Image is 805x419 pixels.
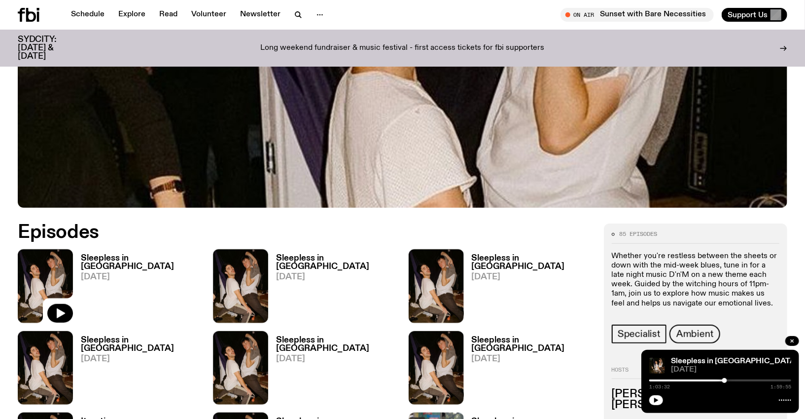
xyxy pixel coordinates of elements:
button: On AirSunset with Bare Necessities [560,8,714,22]
a: Sleepless in [GEOGRAPHIC_DATA][DATE] [464,336,592,405]
h2: Episodes [18,224,527,241]
span: 1:59:55 [770,384,791,389]
a: Schedule [65,8,110,22]
p: Long weekend fundraiser & music festival - first access tickets for fbi supporters [261,44,545,53]
a: Volunteer [185,8,232,22]
h3: Sleepless in [GEOGRAPHIC_DATA] [276,254,396,271]
h3: [PERSON_NAME] [612,400,779,411]
p: Whether you're restless between the sheets or down with the mid-week blues, tune in for a late ni... [612,252,779,308]
img: Marcus Whale is on the left, bent to his knees and arching back with a gleeful look his face He i... [409,331,464,405]
a: Sleepless in [GEOGRAPHIC_DATA][DATE] [73,254,201,323]
span: [DATE] [276,355,396,363]
span: [DATE] [472,355,592,363]
h3: Sleepless in [GEOGRAPHIC_DATA] [81,254,201,271]
span: 85 episodes [620,231,658,237]
span: Support Us [728,10,768,19]
img: Marcus Whale is on the left, bent to his knees and arching back with a gleeful look his face He i... [18,331,73,405]
img: Marcus Whale is on the left, bent to his knees and arching back with a gleeful look his face He i... [649,358,665,374]
a: Explore [112,8,151,22]
h2: Hosts [612,367,779,379]
a: Sleepless in [GEOGRAPHIC_DATA][DATE] [268,254,396,323]
a: Read [153,8,183,22]
img: Marcus Whale is on the left, bent to his knees and arching back with a gleeful look his face He i... [213,331,268,405]
span: [DATE] [671,366,791,374]
span: [DATE] [81,355,201,363]
button: Support Us [722,8,787,22]
span: Ambient [676,329,714,340]
a: Sleepless in [GEOGRAPHIC_DATA] [671,357,798,365]
h3: SYDCITY: [DATE] & [DATE] [18,36,81,61]
h3: [PERSON_NAME] [612,389,779,400]
a: Ambient [669,325,721,343]
span: [DATE] [81,273,201,281]
a: Specialist [612,325,666,343]
a: Sleepless in [GEOGRAPHIC_DATA][DATE] [268,336,396,405]
a: Newsletter [234,8,286,22]
h3: Sleepless in [GEOGRAPHIC_DATA] [81,336,201,353]
h3: Sleepless in [GEOGRAPHIC_DATA] [276,336,396,353]
a: Sleepless in [GEOGRAPHIC_DATA][DATE] [73,336,201,405]
span: 1:03:32 [649,384,670,389]
h3: Sleepless in [GEOGRAPHIC_DATA] [472,336,592,353]
img: Marcus Whale is on the left, bent to his knees and arching back with a gleeful look his face He i... [409,249,464,323]
a: Sleepless in [GEOGRAPHIC_DATA][DATE] [464,254,592,323]
span: [DATE] [472,273,592,281]
h3: Sleepless in [GEOGRAPHIC_DATA] [472,254,592,271]
span: [DATE] [276,273,396,281]
img: Marcus Whale is on the left, bent to his knees and arching back with a gleeful look his face He i... [213,249,268,323]
span: Specialist [618,329,661,340]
